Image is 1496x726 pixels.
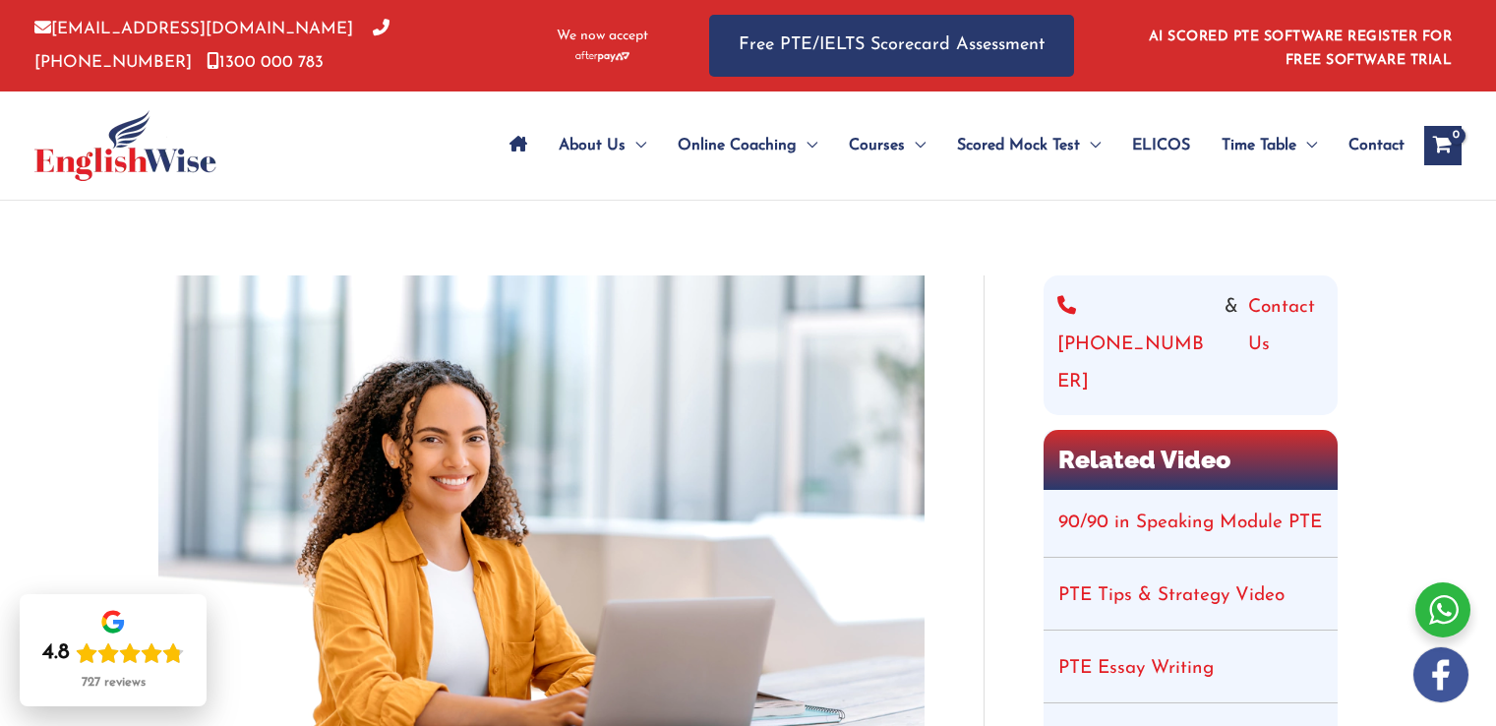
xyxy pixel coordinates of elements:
[1206,111,1333,180] a: Time TableMenu Toggle
[1424,126,1462,165] a: View Shopping Cart, empty
[1248,289,1324,401] a: Contact Us
[34,21,389,70] a: [PHONE_NUMBER]
[1044,430,1338,490] h2: Related Video
[1057,289,1324,401] div: &
[1058,659,1214,678] a: PTE Essay Writing
[626,111,646,180] span: Menu Toggle
[34,21,353,37] a: [EMAIL_ADDRESS][DOMAIN_NAME]
[1348,111,1405,180] span: Contact
[941,111,1116,180] a: Scored Mock TestMenu Toggle
[957,111,1080,180] span: Scored Mock Test
[1116,111,1206,180] a: ELICOS
[709,15,1074,77] a: Free PTE/IELTS Scorecard Assessment
[543,111,662,180] a: About UsMenu Toggle
[494,111,1405,180] nav: Site Navigation: Main Menu
[82,675,146,691] div: 727 reviews
[1333,111,1405,180] a: Contact
[1137,14,1462,78] aside: Header Widget 1
[42,639,184,667] div: Rating: 4.8 out of 5
[559,111,626,180] span: About Us
[1058,586,1285,605] a: PTE Tips & Strategy Video
[1080,111,1101,180] span: Menu Toggle
[678,111,797,180] span: Online Coaching
[1149,30,1453,68] a: AI SCORED PTE SOFTWARE REGISTER FOR FREE SOFTWARE TRIAL
[1413,647,1468,702] img: white-facebook.png
[1057,289,1215,401] a: [PHONE_NUMBER]
[207,54,324,71] a: 1300 000 783
[833,111,941,180] a: CoursesMenu Toggle
[797,111,817,180] span: Menu Toggle
[34,110,216,181] img: cropped-ew-logo
[557,27,648,46] span: We now accept
[1058,514,1322,532] a: 90/90 in Speaking Module PTE
[905,111,926,180] span: Menu Toggle
[1222,111,1296,180] span: Time Table
[575,51,629,62] img: Afterpay-Logo
[42,639,70,667] div: 4.8
[1132,111,1190,180] span: ELICOS
[662,111,833,180] a: Online CoachingMenu Toggle
[1296,111,1317,180] span: Menu Toggle
[849,111,905,180] span: Courses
